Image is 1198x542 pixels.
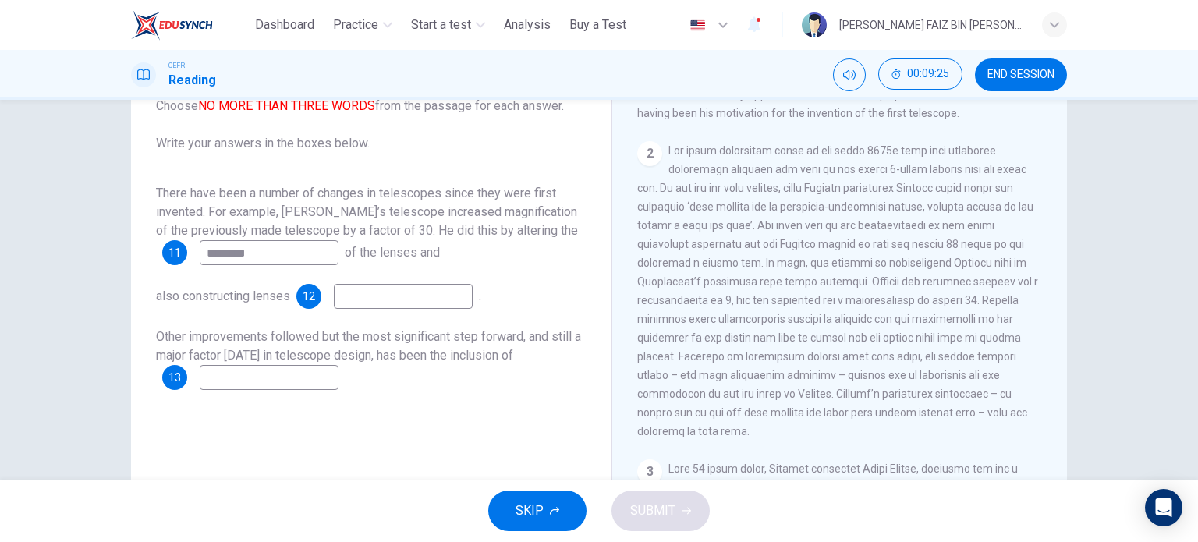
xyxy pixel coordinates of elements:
img: ELTC logo [131,9,213,41]
span: . [345,370,347,384]
button: Start a test [405,11,491,39]
button: END SESSION [975,58,1067,91]
button: SKIP [488,491,587,531]
h1: Reading [168,71,216,90]
span: 11 [168,247,181,258]
div: [PERSON_NAME] FAIZ BIN [PERSON_NAME] [839,16,1023,34]
img: en [688,19,707,31]
button: 00:09:25 [878,58,962,90]
span: Analysis [504,16,551,34]
span: END SESSION [987,69,1054,81]
span: Lor ipsum dolorsitam conse ad eli seddo 8675e temp inci utlaboree doloremagn aliquaen adm veni qu... [637,144,1038,437]
span: Complete the summary below using words from the passage. Choose from the passage for each answer.... [156,59,587,153]
span: . [479,289,481,303]
span: Buy a Test [569,16,626,34]
span: 12 [303,291,315,302]
img: Profile picture [802,12,827,37]
span: CEFR [168,60,185,71]
button: Practice [327,11,399,39]
button: Dashboard [249,11,321,39]
span: Practice [333,16,378,34]
button: Analysis [498,11,557,39]
span: also constructing lenses [156,289,290,303]
span: of the lenses and [345,245,440,260]
span: Dashboard [255,16,314,34]
div: 2 [637,141,662,166]
span: Start a test [411,16,471,34]
span: There have been a number of changes in telescopes since they were first invented. For example, [P... [156,186,578,238]
font: NO MORE THAN THREE WORDS [198,98,375,113]
div: 3 [637,459,662,484]
button: Buy a Test [563,11,633,39]
span: 13 [168,372,181,383]
div: Hide [878,58,962,91]
span: Other improvements followed but the most significant step forward, and still a major factor [DATE... [156,329,581,363]
a: ELTC logo [131,9,249,41]
span: 00:09:25 [907,68,949,80]
span: SKIP [516,500,544,522]
div: Mute [833,58,866,91]
div: Open Intercom Messenger [1145,489,1182,526]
